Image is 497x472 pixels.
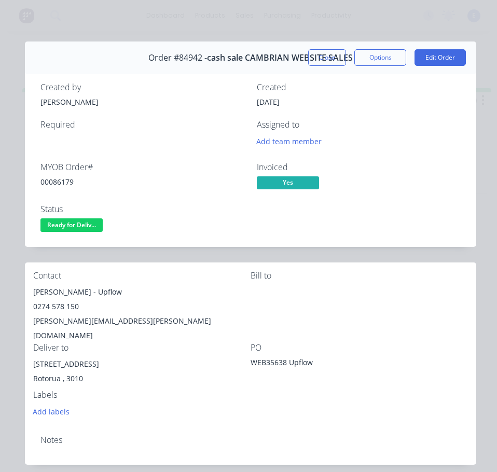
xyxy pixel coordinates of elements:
[40,162,244,172] div: MYOB Order #
[251,134,327,148] button: Add team member
[40,82,244,92] div: Created by
[33,390,251,400] div: Labels
[33,357,251,371] div: [STREET_ADDRESS]
[40,96,244,107] div: [PERSON_NAME]
[33,285,251,299] div: [PERSON_NAME] - Upflow
[33,371,251,386] div: Rotorua , 3010
[33,271,251,281] div: Contact
[251,271,468,281] div: Bill to
[354,49,406,66] button: Options
[40,435,461,445] div: Notes
[33,343,251,353] div: Deliver to
[33,357,251,390] div: [STREET_ADDRESS]Rotorua , 3010
[33,314,251,343] div: [PERSON_NAME][EMAIL_ADDRESS][PERSON_NAME][DOMAIN_NAME]
[308,49,346,66] button: Close
[40,204,244,214] div: Status
[148,53,207,63] span: Order #84942 -
[40,120,244,130] div: Required
[257,120,461,130] div: Assigned to
[207,53,353,63] span: cash sale CAMBRIAN WEBSITE SALES
[40,218,103,234] button: Ready for Deliv...
[251,357,380,371] div: WEB35638 Upflow
[257,176,319,189] span: Yes
[251,343,468,353] div: PO
[27,404,75,418] button: Add labels
[40,176,244,187] div: 00086179
[415,49,466,66] button: Edit Order
[257,97,280,107] span: [DATE]
[33,299,251,314] div: 0274 578 150
[257,162,461,172] div: Invoiced
[33,285,251,343] div: [PERSON_NAME] - Upflow0274 578 150[PERSON_NAME][EMAIL_ADDRESS][PERSON_NAME][DOMAIN_NAME]
[257,82,461,92] div: Created
[257,134,327,148] button: Add team member
[40,218,103,231] span: Ready for Deliv...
